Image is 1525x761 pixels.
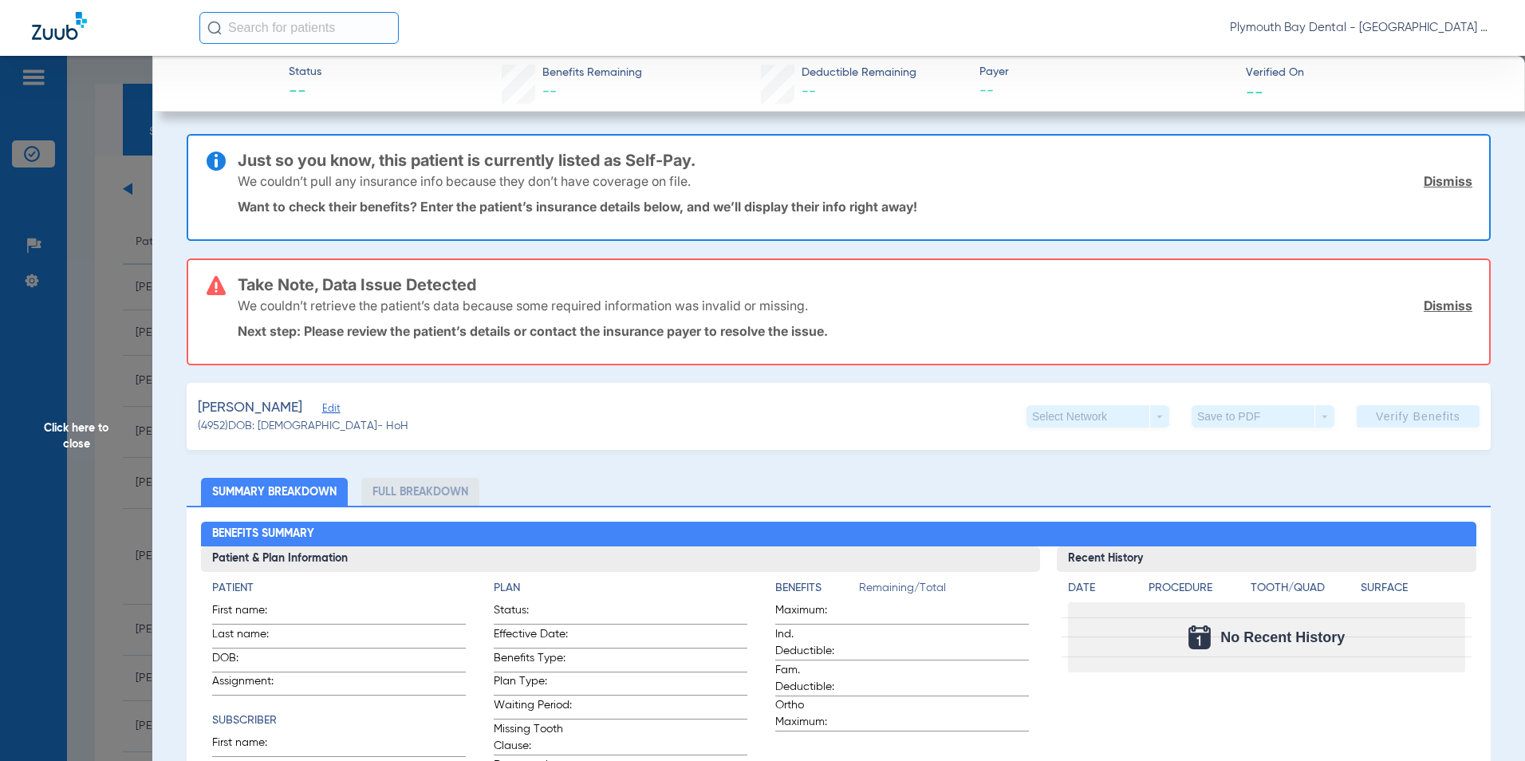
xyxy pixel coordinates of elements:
h4: Patient [212,580,466,597]
h4: Plan [494,580,747,597]
span: Missing Tooth Clause: [494,721,572,755]
span: -- [289,81,321,104]
span: -- [979,81,1232,101]
li: Full Breakdown [361,478,479,506]
p: We couldn’t pull any insurance info because they don’t have coverage on file. [238,173,691,189]
p: Next step: Please review the patient’s details or contact the insurance payer to resolve the issue. [238,323,1472,339]
span: Verified On [1246,65,1499,81]
app-breakdown-title: Tooth/Quad [1251,580,1355,602]
iframe: Chat Widget [1445,684,1525,761]
li: Summary Breakdown [201,478,348,506]
p: We couldn’t retrieve the patient’s data because some required information was invalid or missing. [238,298,808,313]
img: Zuub Logo [32,12,87,40]
span: Waiting Period: [494,697,572,719]
span: -- [1246,83,1263,100]
span: [PERSON_NAME] [198,398,302,418]
span: Status [289,64,321,81]
span: Assignment: [212,673,290,695]
app-breakdown-title: Benefits [775,580,859,602]
span: Maximum: [775,602,853,624]
h4: Procedure [1149,580,1245,597]
input: Search for patients [199,12,399,44]
p: Want to check their benefits? Enter the patient’s insurance details below, and we’ll display thei... [238,199,1472,215]
app-breakdown-title: Date [1068,580,1135,602]
app-breakdown-title: Procedure [1149,580,1245,602]
a: Dismiss [1424,173,1472,189]
span: Status: [494,602,572,624]
h4: Benefits [775,580,859,597]
h3: Take Note, Data Issue Detected [238,277,1472,293]
span: Plan Type: [494,673,572,695]
span: Fam. Deductible: [775,662,853,696]
span: Remaining/Total [859,580,1029,602]
span: Benefits Type: [494,650,572,672]
h4: Date [1068,580,1135,597]
span: Payer [979,64,1232,81]
span: Benefits Remaining [542,65,642,81]
h4: Subscriber [212,712,466,729]
span: Last name: [212,626,290,648]
span: (4952) DOB: [DEMOGRAPHIC_DATA] - HoH [198,418,408,435]
h2: Benefits Summary [201,522,1477,547]
span: First name: [212,735,290,756]
img: error-icon [207,276,226,295]
a: Dismiss [1424,298,1472,313]
span: -- [802,85,816,99]
span: No Recent History [1220,629,1345,645]
span: Ortho Maximum: [775,697,853,731]
h4: Tooth/Quad [1251,580,1355,597]
h3: Recent History [1057,546,1476,572]
span: -- [542,85,557,99]
span: First name: [212,602,290,624]
span: Effective Date: [494,626,572,648]
img: Calendar [1188,625,1211,649]
h3: Patient & Plan Information [201,546,1041,572]
span: Ind. Deductible: [775,626,853,660]
h3: Just so you know, this patient is currently listed as Self-Pay. [238,152,1472,168]
span: Plymouth Bay Dental - [GEOGRAPHIC_DATA] Dental [1230,20,1493,36]
img: Search Icon [207,21,222,35]
h4: Surface [1361,580,1465,597]
span: Edit [322,403,337,418]
img: info-icon [207,152,226,171]
span: Deductible Remaining [802,65,916,81]
span: DOB: [212,650,290,672]
app-breakdown-title: Surface [1361,580,1465,602]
